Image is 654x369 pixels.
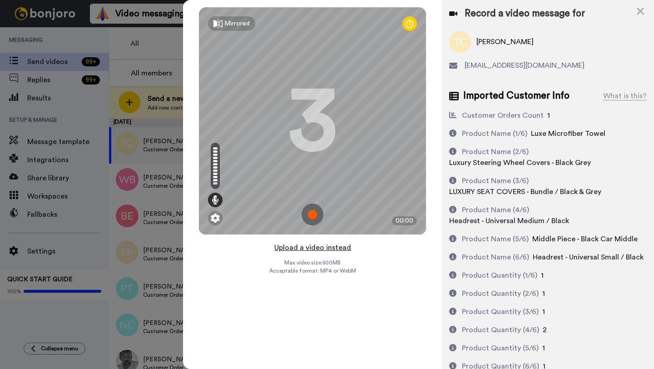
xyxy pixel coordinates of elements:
[269,267,356,274] span: Acceptable format: MP4 or WebM
[533,254,644,261] span: Headrest - Universal Small / Black
[284,259,341,266] span: Max video size: 500 MB
[449,159,591,166] span: Luxury Steering Wheel Covers - Black Grey
[462,175,529,186] div: Product Name (3/6)
[463,89,570,103] span: Imported Customer Info
[211,214,220,223] img: ic_gear.svg
[302,204,323,225] img: ic_record_start.svg
[462,288,539,299] div: Product Quantity (2/6)
[603,90,647,101] div: What is this?
[462,204,529,215] div: Product Name (4/6)
[462,343,539,354] div: Product Quantity (5/6)
[462,146,529,157] div: Product Name (2/6)
[531,130,605,137] span: Luxe Microfiber Towel
[542,308,545,315] span: 1
[462,110,544,121] div: Customer Orders Count
[542,344,545,352] span: 1
[547,112,550,119] span: 1
[449,188,601,195] span: LUXURY SEAT COVERS - Bundle / Black & Grey
[541,272,544,279] span: 1
[542,290,545,297] span: 1
[462,324,539,335] div: Product Quantity (4/6)
[272,242,354,254] button: Upload a video instead
[449,217,569,224] span: Headrest - Universal Medium / Black
[465,60,585,71] span: [EMAIL_ADDRESS][DOMAIN_NAME]
[462,270,537,281] div: Product Quantity (1/6)
[287,87,337,155] div: 3
[462,306,539,317] div: Product Quantity (3/6)
[392,216,417,225] div: 00:00
[462,234,529,244] div: Product Name (5/6)
[532,235,638,243] span: Middle Piece - Black Car Middle
[462,128,527,139] div: Product Name (1/6)
[462,252,529,263] div: Product Name (6/6)
[543,326,547,334] span: 2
